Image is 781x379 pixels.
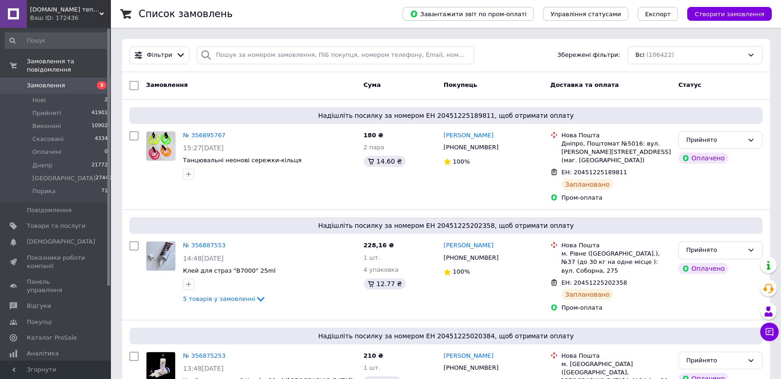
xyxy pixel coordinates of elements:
span: [GEOGRAPHIC_DATA] [32,174,96,183]
span: Експорт [645,11,671,18]
div: 12.77 ₴ [364,278,406,289]
button: Завантажити звіт по пром-оплаті [403,7,534,21]
a: № 356887553 [183,242,226,249]
span: 15:27[DATE] [183,144,224,152]
a: [PERSON_NAME] [444,131,494,140]
span: 180 ₴ [364,132,384,139]
span: Повідомлення [27,206,72,214]
span: Надішліть посилку за номером ЕН 20451225020384, щоб отримати оплату [133,331,759,341]
span: Нові [32,96,46,104]
span: [DEMOGRAPHIC_DATA] [27,238,95,246]
span: Скасовані [32,135,64,143]
span: 5 товарів у замовленні [183,295,255,302]
span: ЕН: 20451225202358 [561,279,627,286]
div: Нова Пошта [561,131,671,140]
span: Надішліть посилку за номером ЕН 20451225189811, щоб отримати оплату [133,111,759,120]
span: Покупець [444,81,477,88]
span: Аналітика [27,349,59,358]
span: Створити замовлення [695,11,764,18]
a: [PERSON_NAME] [444,241,494,250]
span: [PHONE_NUMBER] [444,254,499,261]
span: Управління статусами [550,11,621,18]
span: (106422) [647,51,674,58]
span: Доставка та оплата [550,81,619,88]
div: Пром-оплата [561,194,671,202]
span: Статус [678,81,702,88]
span: Прийняті [32,109,61,117]
input: Пошук за номером замовлення, ПІБ покупця, номером телефону, Email, номером накладної [197,46,474,64]
span: 10902 [92,122,108,130]
div: Нова Пошта [561,352,671,360]
div: м. Рівне ([GEOGRAPHIC_DATA].), №37 (до 30 кг на одне місце ): вул. Соборна, 275 [561,250,671,275]
a: Клей для страз "B7000" 25ml [183,267,275,274]
span: 100% [453,158,470,165]
span: Виконані [32,122,61,130]
span: [PHONE_NUMBER] [444,144,499,151]
span: Swarovski.prom.ua тепер Strazyglamora.com.ua [30,6,99,14]
span: Збережені фільтри: [557,51,620,60]
span: Оплачені [32,148,61,156]
div: Прийнято [686,135,744,145]
span: 1 шт. [364,254,380,261]
span: Замовлення [27,81,65,90]
span: Показники роботи компанії [27,254,85,270]
div: Прийнято [686,356,744,366]
div: Оплачено [678,153,728,164]
span: Покупці [27,318,52,326]
span: Днепр [32,161,52,170]
span: Товари та послуги [27,222,85,230]
span: Cума [364,81,381,88]
a: № 356875253 [183,352,226,359]
span: Завантажити звіт по пром-оплаті [410,10,526,18]
span: Відгуки [27,302,51,310]
img: Фото товару [146,132,175,160]
span: 228,16 ₴ [364,242,394,249]
span: 71 [101,187,108,196]
span: [PHONE_NUMBER] [444,364,499,371]
span: Панель управління [27,278,85,294]
button: Створити замовлення [687,7,772,21]
span: 27440 [96,174,112,183]
a: Фото товару [146,241,176,271]
span: 0 [104,148,108,156]
span: Замовлення та повідомлення [27,57,111,74]
a: Танцювальні неонові сережки-кільця [183,157,302,164]
span: ЕН: 20451225189811 [561,169,627,176]
span: 13:48[DATE] [183,365,224,372]
div: Нова Пошта [561,241,671,250]
span: 4 упаковка [364,266,399,273]
span: 21772 [92,161,108,170]
div: Заплановано [561,289,614,300]
span: 2 [104,96,108,104]
a: Створити замовлення [678,10,772,17]
span: Надішліть посилку за номером ЕН 20451225202358, щоб отримати оплату [133,221,759,230]
button: Управління статусами [543,7,628,21]
span: Порика [32,187,55,196]
button: Експорт [638,7,678,21]
div: 14.60 ₴ [364,156,406,167]
span: Всі [635,51,645,60]
span: 2 пара [364,144,384,151]
div: Оплачено [678,263,728,274]
a: [PERSON_NAME] [444,352,494,361]
span: 210 ₴ [364,352,384,359]
span: 100% [453,268,470,275]
a: № 356895767 [183,132,226,139]
input: Пошук [5,32,109,49]
span: 14:48[DATE] [183,255,224,262]
span: 1 шт. [364,364,380,371]
div: Ваш ID: 172436 [30,14,111,22]
div: Пром-оплата [561,304,671,312]
img: Фото товару [146,242,175,270]
div: Дніпро, Поштомат №5016: вул. [PERSON_NAME][STREET_ADDRESS] (маг. [GEOGRAPHIC_DATA]) [561,140,671,165]
span: Каталог ProSale [27,334,77,342]
h1: Список замовлень [139,8,232,19]
a: 5 товарів у замовленні [183,295,266,302]
span: Замовлення [146,81,188,88]
span: Фільтри [147,51,172,60]
button: Чат з покупцем [760,323,779,341]
div: Прийнято [686,245,744,255]
span: 41901 [92,109,108,117]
